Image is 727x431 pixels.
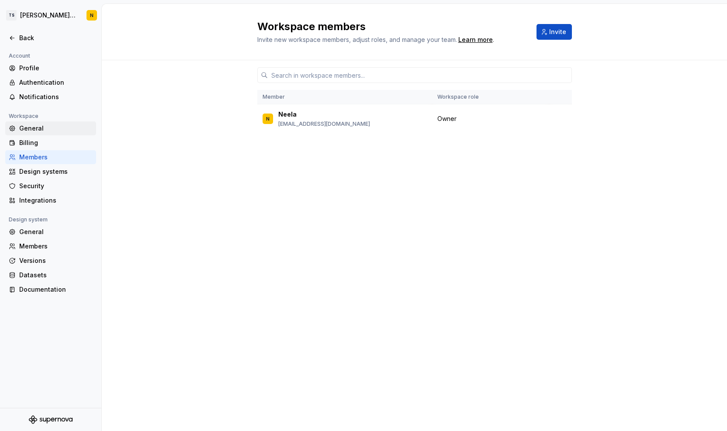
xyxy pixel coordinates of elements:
div: Datasets [19,271,93,279]
a: Datasets [5,268,96,282]
div: Authentication [19,78,93,87]
div: Members [19,153,93,162]
div: Integrations [19,196,93,205]
span: . [457,37,494,43]
div: General [19,124,93,133]
a: Integrations [5,193,96,207]
span: Owner [437,114,457,123]
div: Security [19,182,93,190]
div: Design systems [19,167,93,176]
a: Profile [5,61,96,75]
button: Invite [537,24,572,40]
div: Versions [19,256,93,265]
span: Invite [549,28,566,36]
button: TS[PERSON_NAME]'s DocumentationN [2,6,100,25]
a: Documentation [5,283,96,297]
div: Account [5,51,34,61]
div: [PERSON_NAME]'s Documentation [20,11,76,20]
a: Members [5,150,96,164]
input: Search in workspace members... [268,67,572,83]
a: Members [5,239,96,253]
h2: Workspace members [257,20,526,34]
th: Member [257,90,432,104]
th: Workspace role [432,90,549,104]
div: Members [19,242,93,251]
a: Back [5,31,96,45]
div: Documentation [19,285,93,294]
div: TS [6,10,17,21]
div: Workspace [5,111,42,121]
svg: Supernova Logo [29,415,73,424]
a: Security [5,179,96,193]
a: Notifications [5,90,96,104]
a: General [5,225,96,239]
a: Billing [5,136,96,150]
div: N [266,114,270,123]
div: Back [19,34,93,42]
a: General [5,121,96,135]
div: N [90,12,93,19]
p: [EMAIL_ADDRESS][DOMAIN_NAME] [278,121,370,128]
div: Design system [5,214,51,225]
a: Learn more [458,35,493,44]
div: Profile [19,64,93,72]
p: Neela [278,110,297,119]
a: Versions [5,254,96,268]
a: Authentication [5,76,96,90]
div: Billing [19,138,93,147]
a: Design systems [5,165,96,179]
div: Notifications [19,93,93,101]
div: General [19,228,93,236]
span: Invite new workspace members, adjust roles, and manage your team. [257,36,457,43]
